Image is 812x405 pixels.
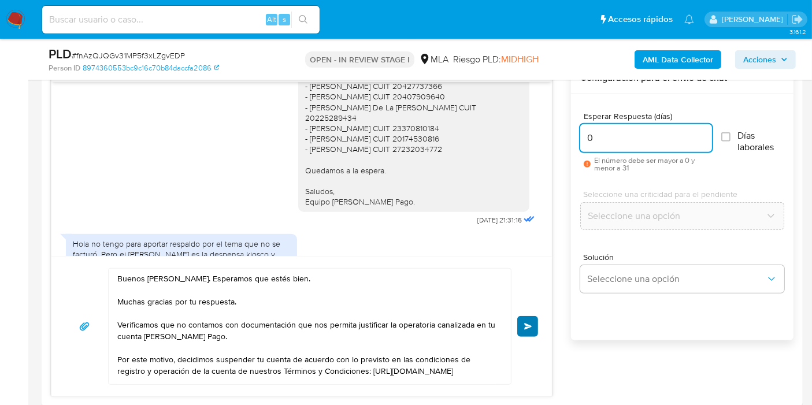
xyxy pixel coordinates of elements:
h3: Configuración para el envío de chat [580,72,784,84]
button: AML Data Collector [635,50,721,69]
span: Riesgo PLD: [453,53,539,66]
p: micaelaestefania.gonzalez@mercadolibre.com [722,14,787,25]
span: Seleccione una opción [587,273,766,285]
input: Buscar usuario o caso... [42,12,320,27]
button: Enviar [517,316,538,337]
span: Acciones [743,50,776,69]
button: Seleccione una opción [580,265,784,293]
span: [DATE] 21:31:16 [477,215,522,225]
button: Seleccione una opción [580,202,784,230]
span: Accesos rápidos [608,13,673,25]
button: Acciones [735,50,796,69]
textarea: Buenos [PERSON_NAME]. Esperamos que estés bien. Muchas gracias por tu respuesta. Verificamos que ... [117,269,496,384]
span: # fnAzQJQGv31MP5f3xLZgvEDP [72,50,185,61]
span: El número debe ser mayor a 0 y menor a 31 [594,157,712,172]
a: Notificaciones [684,14,694,24]
p: OPEN - IN REVIEW STAGE I [305,51,414,68]
span: Seleccione una criticidad para el pendiente [583,190,787,198]
input: days_to_wait [580,131,712,146]
a: 8974360553bc9c16c70b84daccfa2086 [83,63,219,73]
span: MIDHIGH [501,53,539,66]
span: s [283,14,286,25]
span: Esperar Respuesta (días) [584,112,715,121]
input: Días laborales [721,132,731,142]
span: Solución [583,253,787,261]
span: 3.161.2 [789,27,806,36]
span: Alt [267,14,276,25]
span: Enviar [524,323,532,330]
span: Seleccione una opción [588,210,765,222]
div: MLA [419,53,448,66]
a: Salir [791,13,803,25]
b: PLD [49,44,72,63]
b: AML Data Collector [643,50,713,69]
b: Person ID [49,63,80,73]
button: search-icon [291,12,315,28]
span: Días laborales [737,130,784,153]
